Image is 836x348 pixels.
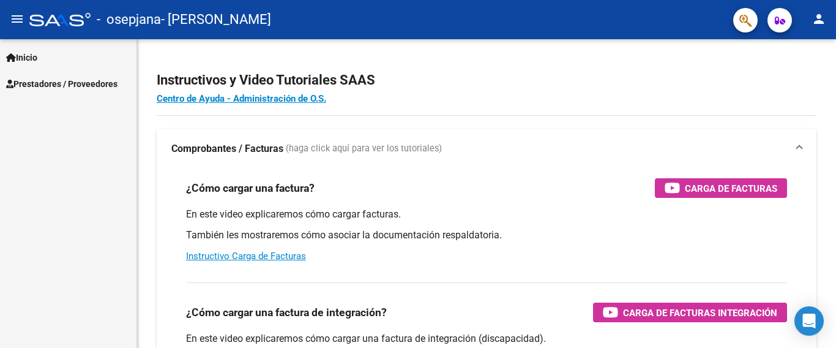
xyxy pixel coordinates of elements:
div: Open Intercom Messenger [794,306,824,336]
p: En este video explicaremos cómo cargar una factura de integración (discapacidad). [186,332,787,346]
span: Carga de Facturas [685,181,777,196]
span: - osepjana [97,6,161,33]
span: Carga de Facturas Integración [623,305,777,320]
mat-icon: person [812,12,826,26]
button: Carga de Facturas [655,178,787,198]
a: Centro de Ayuda - Administración de O.S. [157,93,326,104]
span: Inicio [6,51,37,64]
span: (haga click aquí para ver los tutoriales) [286,142,442,156]
span: - [PERSON_NAME] [161,6,271,33]
p: En este video explicaremos cómo cargar facturas. [186,208,787,221]
mat-icon: menu [10,12,24,26]
a: Instructivo Carga de Facturas [186,251,306,262]
p: También les mostraremos cómo asociar la documentación respaldatoria. [186,229,787,242]
button: Carga de Facturas Integración [593,303,787,322]
mat-expansion-panel-header: Comprobantes / Facturas (haga click aquí para ver los tutoriales) [157,129,816,168]
h3: ¿Cómo cargar una factura de integración? [186,304,387,321]
h2: Instructivos y Video Tutoriales SAAS [157,69,816,92]
span: Prestadores / Proveedores [6,77,118,91]
h3: ¿Cómo cargar una factura? [186,180,315,197]
strong: Comprobantes / Facturas [171,142,283,156]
